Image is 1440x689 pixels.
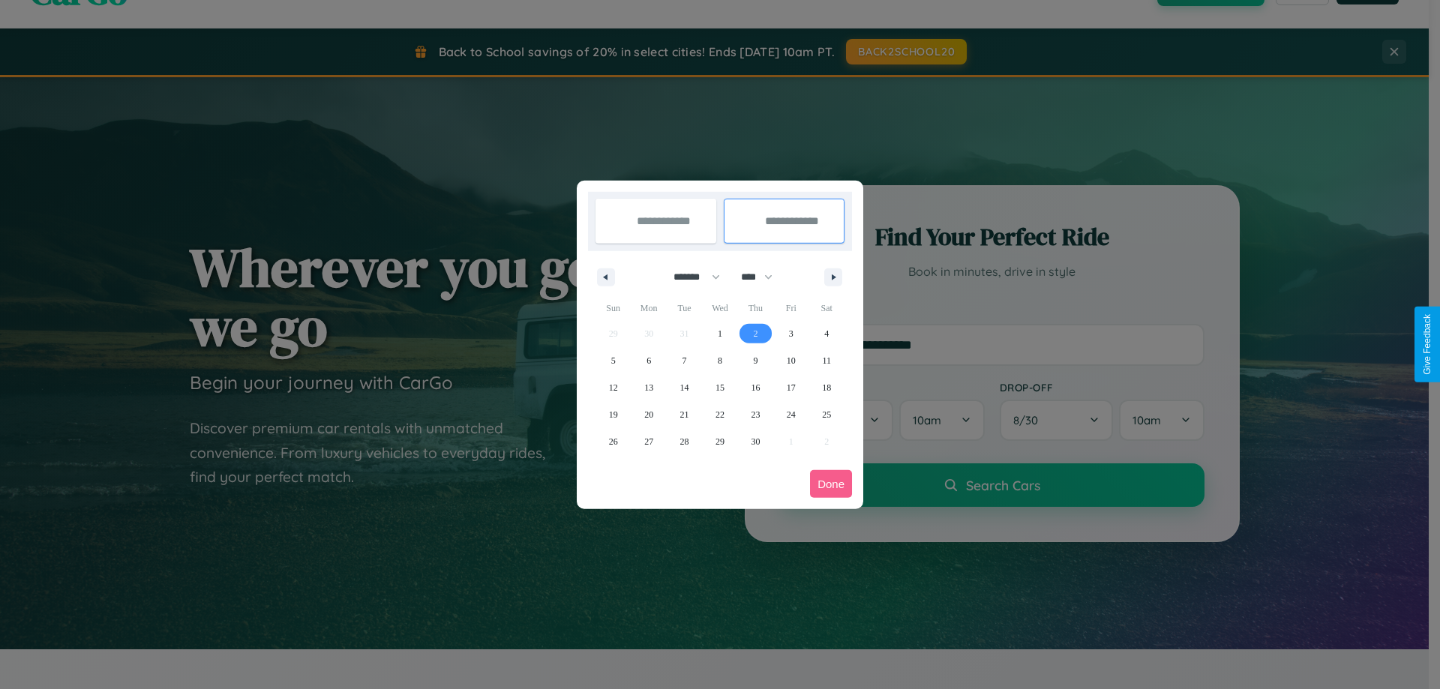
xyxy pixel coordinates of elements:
[631,296,666,320] span: Mon
[751,401,760,428] span: 23
[667,374,702,401] button: 14
[738,374,773,401] button: 16
[773,374,808,401] button: 17
[718,320,722,347] span: 1
[789,320,793,347] span: 3
[609,374,618,401] span: 12
[702,401,737,428] button: 22
[595,347,631,374] button: 5
[822,374,831,401] span: 18
[702,296,737,320] span: Wed
[702,347,737,374] button: 8
[773,296,808,320] span: Fri
[809,347,844,374] button: 11
[1422,314,1432,375] div: Give Feedback
[680,374,689,401] span: 14
[809,296,844,320] span: Sat
[702,428,737,455] button: 29
[702,374,737,401] button: 15
[667,401,702,428] button: 21
[773,401,808,428] button: 24
[715,374,724,401] span: 15
[715,428,724,455] span: 29
[738,428,773,455] button: 30
[631,401,666,428] button: 20
[787,347,796,374] span: 10
[667,347,702,374] button: 7
[809,374,844,401] button: 18
[595,374,631,401] button: 12
[824,320,829,347] span: 4
[751,374,760,401] span: 16
[644,401,653,428] span: 20
[631,428,666,455] button: 27
[773,347,808,374] button: 10
[667,296,702,320] span: Tue
[753,347,757,374] span: 9
[809,401,844,428] button: 25
[809,320,844,347] button: 4
[787,401,796,428] span: 24
[609,401,618,428] span: 19
[595,296,631,320] span: Sun
[822,401,831,428] span: 25
[753,320,757,347] span: 2
[644,428,653,455] span: 27
[738,347,773,374] button: 9
[680,401,689,428] span: 21
[715,401,724,428] span: 22
[787,374,796,401] span: 17
[631,374,666,401] button: 13
[751,428,760,455] span: 30
[611,347,616,374] span: 5
[810,470,852,498] button: Done
[822,347,831,374] span: 11
[682,347,687,374] span: 7
[718,347,722,374] span: 8
[738,296,773,320] span: Thu
[644,374,653,401] span: 13
[646,347,651,374] span: 6
[738,320,773,347] button: 2
[595,428,631,455] button: 26
[773,320,808,347] button: 3
[702,320,737,347] button: 1
[595,401,631,428] button: 19
[609,428,618,455] span: 26
[631,347,666,374] button: 6
[667,428,702,455] button: 28
[738,401,773,428] button: 23
[680,428,689,455] span: 28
